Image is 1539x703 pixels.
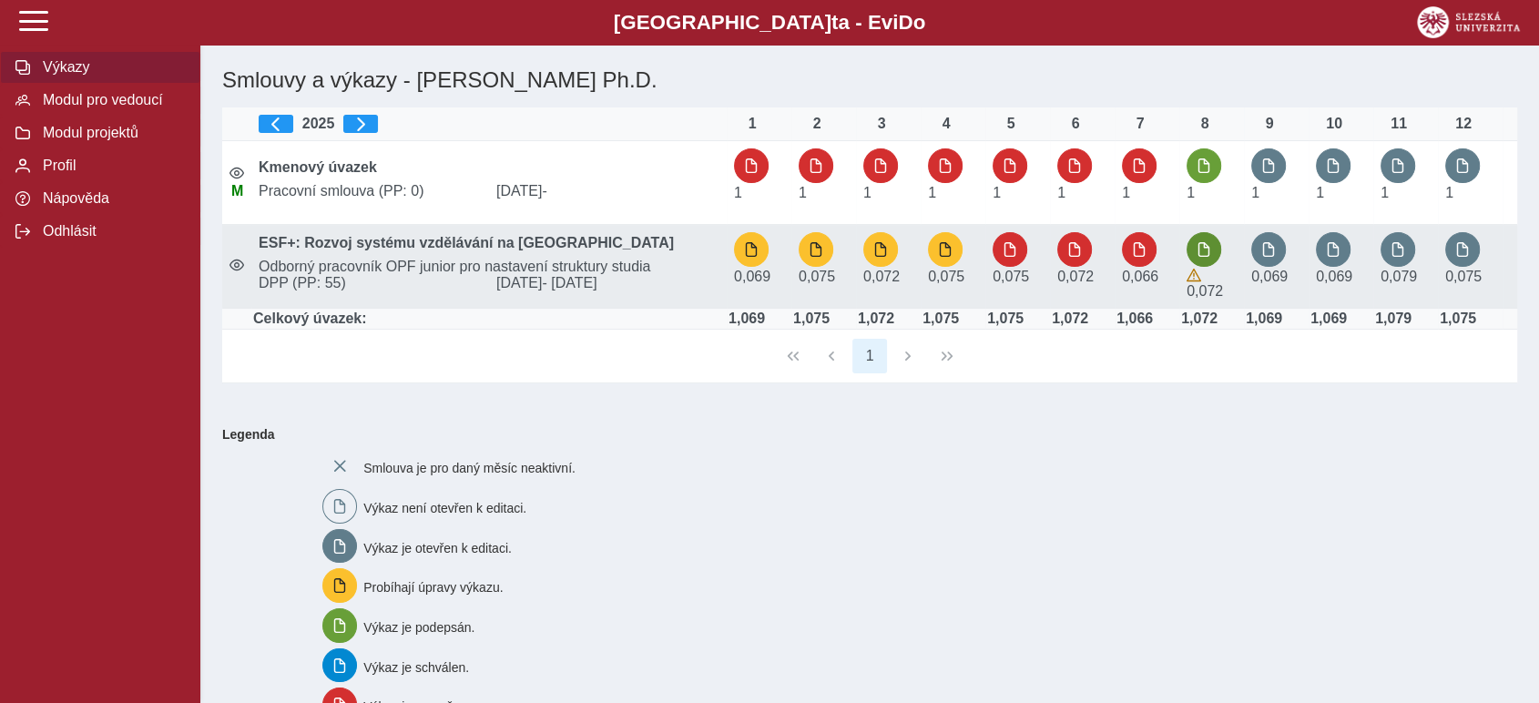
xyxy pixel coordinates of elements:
[734,116,770,132] div: 1
[928,185,936,200] span: Úvazek : 8 h / den. 40 h / týden.
[259,115,719,133] div: 2025
[1440,311,1476,327] div: Úvazek : 8,6 h / den. 43 h / týden.
[1057,269,1094,284] span: Úvazek : 0,576 h / den. 2,88 h / týden.
[1246,311,1282,327] div: Úvazek : 8,552 h / den. 42,76 h / týden.
[1181,311,1218,327] div: Úvazek : 8,576 h / den. 42,88 h / týden.
[1187,269,1201,283] span: Výkaz obsahuje upozornění.
[1445,269,1482,284] span: Úvazek : 0,6 h / den. 3 h / týden.
[863,185,871,200] span: Úvazek : 8 h / den. 40 h / týden.
[363,461,576,475] span: Smlouva je pro daný měsíc neaktivní.
[363,620,474,635] span: Výkaz je podepsán.
[1187,283,1223,299] span: Úvazek : 0,576 h / den. 2,88 h / týden.
[1116,311,1153,327] div: Úvazek : 8,528 h / den. 42,64 h / týden.
[987,311,1024,327] div: Úvazek : 8,6 h / den. 43 h / týden.
[37,223,185,239] span: Odhlásit
[1251,269,1288,284] span: Úvazek : 0,552 h / den. 2,76 h / týden.
[831,11,838,34] span: t
[37,125,185,141] span: Modul projektů
[1417,6,1520,38] img: logo_web_su.png
[1251,185,1259,200] span: Úvazek : 8 h / den. 40 h / týden.
[37,158,185,174] span: Profil
[363,501,526,515] span: Výkaz není otevřen k editaci.
[1057,116,1094,132] div: 6
[898,11,912,34] span: D
[231,183,243,199] span: Údaje souhlasí s údaji v Magionu
[1052,311,1088,327] div: Úvazek : 8,576 h / den. 42,88 h / týden.
[799,185,807,200] span: Úvazek : 8 h / den. 40 h / týden.
[1316,185,1324,200] span: Úvazek : 8 h / den. 40 h / týden.
[489,275,727,291] span: [DATE]
[1251,116,1288,132] div: 9
[1316,116,1352,132] div: 10
[363,540,512,555] span: Výkaz je otevřen k editaci.
[1187,116,1223,132] div: 8
[1122,269,1158,284] span: Úvazek : 0,528 h / den. 2,64 h / týden.
[363,580,503,595] span: Probíhají úpravy výkazu.
[489,183,727,199] span: [DATE]
[259,235,674,250] b: ESF+: Rozvoj systému vzdělávání na [GEOGRAPHIC_DATA]
[729,311,765,327] div: Úvazek : 8,552 h / den. 42,76 h / týden.
[799,116,835,132] div: 2
[793,311,830,327] div: Úvazek : 8,6 h / den. 43 h / týden.
[1122,116,1158,132] div: 7
[734,269,770,284] span: Úvazek : 0,552 h / den. 2,76 h / týden.
[259,159,377,175] b: Kmenový úvazek
[251,259,727,275] span: Odborný pracovník OPF junior pro nastavení struktury studia
[863,116,900,132] div: 3
[37,190,185,207] span: Nápověda
[37,92,185,108] span: Modul pro vedoucí
[1122,185,1130,200] span: Úvazek : 8 h / den. 40 h / týden.
[1310,311,1347,327] div: Úvazek : 8,552 h / den. 42,76 h / týden.
[251,183,489,199] span: Pracovní smlouva (PP: 0)
[1187,185,1195,200] span: Úvazek : 8 h / den. 40 h / týden.
[1381,116,1417,132] div: 11
[928,269,964,284] span: Úvazek : 0,6 h / den. 3 h / týden.
[363,659,469,674] span: Výkaz je schválen.
[1445,116,1482,132] div: 12
[542,183,546,199] span: -
[229,258,244,272] i: Smlouva je aktivní
[251,309,727,330] td: Celkový úvazek:
[55,11,1484,35] b: [GEOGRAPHIC_DATA] a - Evi
[913,11,926,34] span: o
[799,269,835,284] span: Úvazek : 0,6 h / den. 3 h / týden.
[1381,185,1389,200] span: Úvazek : 8 h / den. 40 h / týden.
[858,311,894,327] div: Úvazek : 8,576 h / den. 42,88 h / týden.
[542,275,596,290] span: - [DATE]
[852,339,887,373] button: 1
[1375,311,1412,327] div: Úvazek : 8,632 h / den. 43,16 h / týden.
[993,116,1029,132] div: 5
[1316,269,1352,284] span: Úvazek : 0,552 h / den. 2,76 h / týden.
[229,166,244,180] i: Smlouva je aktivní
[922,311,959,327] div: Úvazek : 8,6 h / den. 43 h / týden.
[215,60,1306,100] h1: Smlouvy a výkazy - [PERSON_NAME] Ph.D.
[863,269,900,284] span: Úvazek : 0,576 h / den. 2,88 h / týden.
[215,420,1510,449] b: Legenda
[37,59,185,76] span: Výkazy
[993,269,1029,284] span: Úvazek : 0,6 h / den. 3 h / týden.
[1057,185,1065,200] span: Úvazek : 8 h / den. 40 h / týden.
[1445,185,1453,200] span: Úvazek : 8 h / den. 40 h / týden.
[928,116,964,132] div: 4
[1381,269,1417,284] span: Úvazek : 0,632 h / den. 3,16 h / týden.
[993,185,1001,200] span: Úvazek : 8 h / den. 40 h / týden.
[734,185,742,200] span: Úvazek : 8 h / den. 40 h / týden.
[251,275,489,291] span: DPP (PP: 55)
